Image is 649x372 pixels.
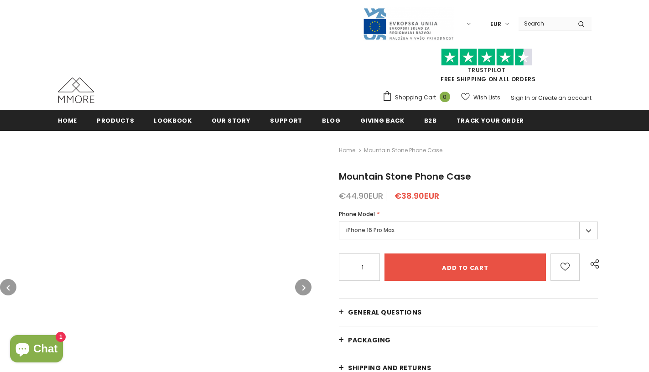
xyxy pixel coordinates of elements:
[384,253,546,281] input: Add to cart
[339,210,375,218] span: Phone Model
[511,94,530,102] a: Sign In
[424,116,437,125] span: B2B
[348,336,391,345] span: PACKAGING
[212,110,251,130] a: Our Story
[364,145,442,156] span: Mountain Stone Phone Case
[457,110,524,130] a: Track your order
[424,110,437,130] a: B2B
[457,116,524,125] span: Track your order
[538,94,592,102] a: Create an account
[58,110,78,130] a: Home
[212,116,251,125] span: Our Story
[473,93,500,102] span: Wish Lists
[58,116,78,125] span: Home
[395,93,436,102] span: Shopping Cart
[154,110,192,130] a: Lookbook
[363,20,454,27] a: Javni Razpis
[519,17,571,30] input: Search Site
[468,66,506,74] a: Trustpilot
[360,116,405,125] span: Giving back
[270,116,302,125] span: support
[339,222,598,239] label: iPhone 16 Pro Max
[441,48,532,66] img: Trust Pilot Stars
[97,110,134,130] a: Products
[97,116,134,125] span: Products
[339,190,383,201] span: €44.90EUR
[322,116,341,125] span: Blog
[339,145,355,156] a: Home
[360,110,405,130] a: Giving back
[339,299,598,326] a: General Questions
[7,335,66,365] inbox-online-store-chat: Shopify online store chat
[490,20,501,29] span: EUR
[382,91,455,104] a: Shopping Cart 0
[339,170,471,183] span: Mountain Stone Phone Case
[395,190,439,201] span: €38.90EUR
[270,110,302,130] a: support
[531,94,537,102] span: or
[58,77,94,103] img: MMORE Cases
[339,326,598,354] a: PACKAGING
[322,110,341,130] a: Blog
[154,116,192,125] span: Lookbook
[348,308,422,317] span: General Questions
[440,92,450,102] span: 0
[382,52,592,83] span: FREE SHIPPING ON ALL ORDERS
[363,7,454,41] img: Javni Razpis
[461,89,500,105] a: Wish Lists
